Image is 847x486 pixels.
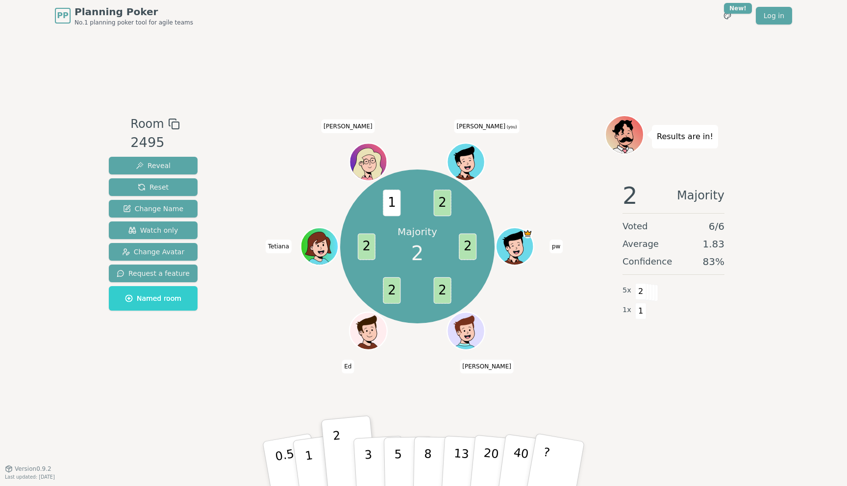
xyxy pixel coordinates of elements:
[109,221,198,239] button: Watch only
[123,204,183,214] span: Change Name
[109,178,198,196] button: Reset
[75,19,193,26] span: No.1 planning poker tool for agile teams
[130,115,164,133] span: Room
[623,255,672,268] span: Confidence
[128,225,178,235] span: Watch only
[623,285,631,296] span: 5 x
[122,247,185,257] span: Change Avatar
[623,219,648,233] span: Voted
[266,240,292,253] span: Click to change your name
[756,7,792,24] a: Log in
[383,277,401,304] span: 2
[635,303,647,319] span: 1
[109,157,198,174] button: Reveal
[109,286,198,311] button: Named room
[434,190,451,216] span: 2
[332,429,345,482] p: 2
[623,184,638,207] span: 2
[703,255,724,268] span: 83 %
[549,240,563,253] span: Click to change your name
[657,130,713,144] p: Results are in!
[75,5,193,19] span: Planning Poker
[411,239,423,268] span: 2
[448,145,484,180] button: Click to change your avatar
[5,465,51,473] button: Version0.9.2
[719,7,736,24] button: New!
[623,305,631,316] span: 1 x
[505,125,517,129] span: (you)
[398,225,437,239] p: Majority
[136,161,171,170] span: Reveal
[109,265,198,282] button: Request a feature
[57,10,68,22] span: PP
[321,120,375,133] span: Click to change your name
[358,233,375,260] span: 2
[434,277,451,304] span: 2
[125,293,181,303] span: Named room
[15,465,51,473] span: Version 0.9.2
[702,237,724,251] span: 1.83
[523,229,532,238] span: pw is the host
[138,182,169,192] span: Reset
[623,237,659,251] span: Average
[5,474,55,480] span: Last updated: [DATE]
[459,233,477,260] span: 2
[55,5,193,26] a: PPPlanning PokerNo.1 planning poker tool for agile teams
[109,243,198,261] button: Change Avatar
[677,184,724,207] span: Majority
[460,360,514,373] span: Click to change your name
[635,283,647,300] span: 2
[724,3,752,14] div: New!
[130,133,179,153] div: 2495
[454,120,519,133] span: Click to change your name
[117,268,190,278] span: Request a feature
[709,219,724,233] span: 6 / 6
[383,190,401,216] span: 1
[109,200,198,218] button: Change Name
[342,360,354,373] span: Click to change your name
